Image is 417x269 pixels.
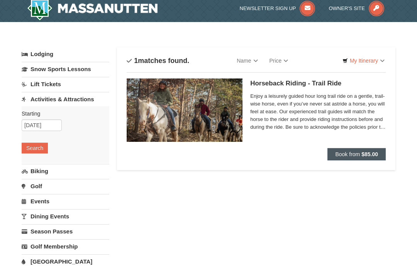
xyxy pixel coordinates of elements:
span: Enjoy a leisurely guided hour long trail ride on a gentle, trail-wise horse, even if you’ve never... [250,92,386,131]
label: Starting [22,110,103,117]
a: [GEOGRAPHIC_DATA] [22,254,109,269]
h5: Horseback Riding - Trail Ride [250,80,386,87]
a: Golf Membership [22,239,109,254]
button: Book from $85.00 [327,148,386,160]
span: 1 [134,57,138,65]
button: Search [22,143,48,153]
img: 21584748-79-4e8ac5ed.jpg [127,78,242,142]
span: Newsletter Sign Up [240,5,296,11]
h4: matches found. [127,57,189,65]
a: My Itinerary [337,55,390,66]
a: Dining Events [22,209,109,223]
a: Activities & Attractions [22,92,109,106]
a: Lodging [22,47,109,61]
a: Snow Sports Lessons [22,62,109,76]
span: Owner's Site [329,5,365,11]
strong: $85.00 [361,151,378,157]
a: Season Passes [22,224,109,238]
span: Book from [335,151,360,157]
a: Lift Tickets [22,77,109,91]
a: Owner's Site [329,5,384,11]
a: Events [22,194,109,208]
a: Biking [22,164,109,178]
a: Price [264,53,294,68]
a: Newsletter Sign Up [240,5,315,11]
a: Golf [22,179,109,193]
a: Name [231,53,263,68]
